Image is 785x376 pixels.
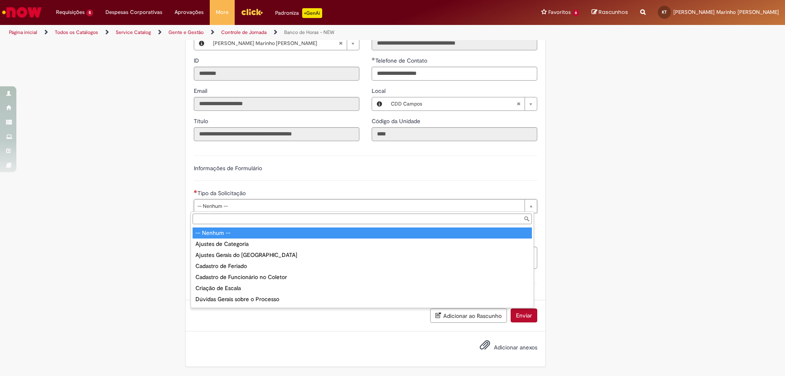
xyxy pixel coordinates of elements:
div: Cadastro de Funcionário no Coletor [193,272,532,283]
div: -- Nenhum -- [193,227,532,239]
div: Ajustes Gerais do [GEOGRAPHIC_DATA] [193,250,532,261]
div: Dúvidas Gerais sobre o Processo [193,294,532,305]
div: Ponto Web/Mobile [193,305,532,316]
ul: Tipo da Solicitação [191,226,534,308]
div: Cadastro de Feriado [193,261,532,272]
div: Criação de Escala [193,283,532,294]
div: Ajustes de Categoria [193,239,532,250]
